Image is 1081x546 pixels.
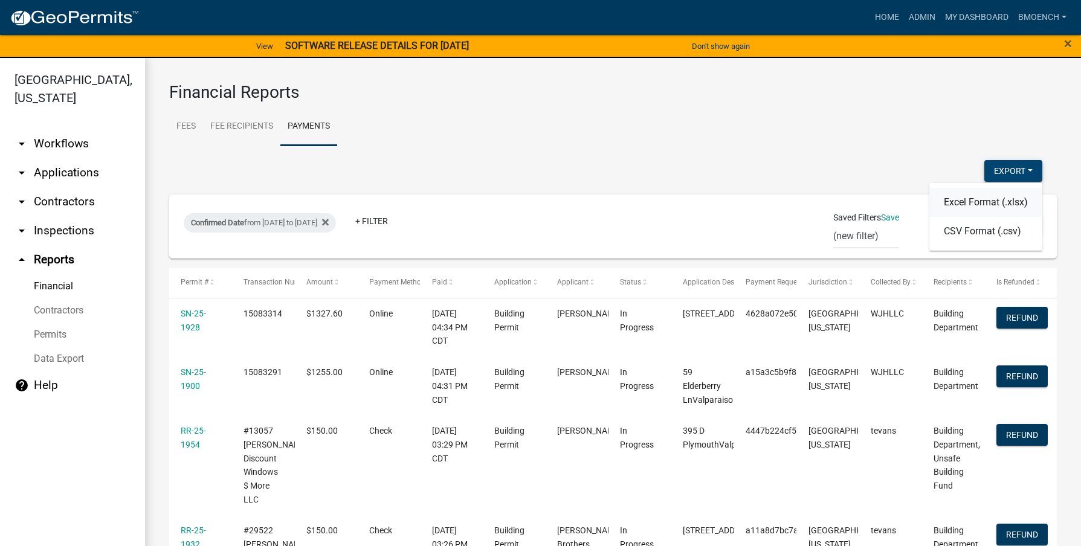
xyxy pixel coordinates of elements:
a: RR-25-1954 [181,426,206,449]
button: Refund [996,524,1048,545]
i: arrow_drop_down [15,165,29,180]
span: 395 D PlymouthValparaiso [683,426,760,449]
datatable-header-cell: Is Refunded [985,268,1048,297]
datatable-header-cell: Payment Request ID [734,268,797,297]
a: Fees [169,108,203,146]
button: CSV Format (.csv) [929,217,1042,246]
span: WJHLLC [871,309,904,318]
span: Application [494,278,532,286]
span: 51 Elderberry LnValparaiso [683,309,757,318]
a: Fee Recipients [203,108,280,146]
span: Porter County, Indiana [808,426,892,449]
span: a15a3c5b9f8e4721b78c7d575bebdf3e [746,367,894,377]
span: 4628a072e50543b8bfa41917f0f882d9 [746,309,894,318]
datatable-header-cell: Amount [295,268,358,297]
span: Permit # [181,278,208,286]
span: 3513 Bobwhite CirValparaiso [683,525,757,535]
a: Save [881,213,899,222]
span: Building Permit [494,426,524,449]
span: Check [369,426,392,435]
span: Building Permit [494,367,524,391]
h3: Financial Reports [169,82,1057,103]
span: Paid [432,278,447,286]
span: Online [369,309,393,318]
span: Amount [306,278,333,286]
span: 15083291 [244,367,282,377]
span: $1255.00 [306,367,343,377]
button: Excel Format (.xlsx) [929,188,1042,217]
span: Jurisdiction [808,278,847,286]
datatable-header-cell: Applicant [546,268,608,297]
span: Building Permit [494,309,524,332]
span: Building Department [934,309,978,332]
span: Check [369,525,392,535]
div: [DATE] 04:34 PM CDT [432,307,471,348]
span: Payment Method [369,278,425,286]
span: tevans [871,426,896,435]
span: Applicant [557,278,589,286]
span: tevans [871,525,896,535]
datatable-header-cell: Payment Method [358,268,421,297]
i: arrow_drop_down [15,136,29,151]
span: Payment Request ID [746,278,812,286]
span: Building Department [934,367,978,391]
span: Is Refunded [996,278,1034,286]
span: Transaction Number [244,278,311,286]
datatable-header-cell: Jurisdiction [796,268,859,297]
button: Export [984,160,1042,182]
wm-modal-confirm: Refund Payment [996,531,1048,541]
span: Porter County, Indiana [808,367,892,391]
span: Building Department, Unsafe Building Fund [934,426,980,490]
a: bmoench [1013,6,1071,29]
a: My Dashboard [940,6,1013,29]
span: 4447b224cf54425ebbd22e0a85b9de35 [746,426,896,435]
button: Close [1064,36,1072,51]
span: Confirmed Date [191,218,244,227]
wm-modal-confirm: Refund Payment [996,313,1048,323]
span: Recipients [934,278,967,286]
span: Collected By [871,278,911,286]
span: 15083314 [244,309,282,318]
span: Saved Filters [833,211,881,224]
span: JENNIFER JONES [557,309,622,318]
span: WJHLLC [871,367,904,377]
strong: SOFTWARE RELEASE DETAILS FOR [DATE] [285,40,469,51]
datatable-header-cell: Collected By [859,268,922,297]
datatable-header-cell: Permit # [169,268,232,297]
span: $150.00 [306,525,338,535]
i: arrow_drop_down [15,223,29,238]
a: Admin [904,6,940,29]
wm-modal-confirm: Refund Payment [996,431,1048,440]
a: + Filter [346,210,398,232]
i: arrow_drop_up [15,252,29,267]
span: Porter County, Indiana [808,309,892,332]
span: Tami Evans [557,426,622,435]
span: JENNIFER JONES [557,367,622,377]
span: #13057 Terry's Discount Windows $ More LLC [244,426,308,504]
span: In Progress [620,426,654,449]
button: Don't show again [687,36,755,56]
span: Status [620,278,641,286]
span: In Progress [620,309,654,332]
a: Home [870,6,904,29]
button: Refund [996,307,1048,329]
datatable-header-cell: Status [608,268,671,297]
a: SN-25-1900 [181,367,206,391]
div: from [DATE] to [DATE] [184,213,336,233]
a: SN-25-1928 [181,309,206,332]
button: Refund [996,424,1048,446]
wm-modal-confirm: Refund Payment [996,372,1048,382]
span: $1327.60 [306,309,343,318]
i: help [15,378,29,393]
datatable-header-cell: Application [483,268,546,297]
span: Application Description [683,278,759,286]
datatable-header-cell: Recipients [922,268,985,297]
span: $150.00 [306,426,338,435]
datatable-header-cell: Transaction Number [232,268,295,297]
button: Refund [996,365,1048,387]
i: arrow_drop_down [15,194,29,209]
a: Payments [280,108,337,146]
datatable-header-cell: Application Description [671,268,734,297]
span: 59 Elderberry LnValparaiso [683,367,733,405]
div: [DATE] 03:29 PM CDT [432,424,471,465]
